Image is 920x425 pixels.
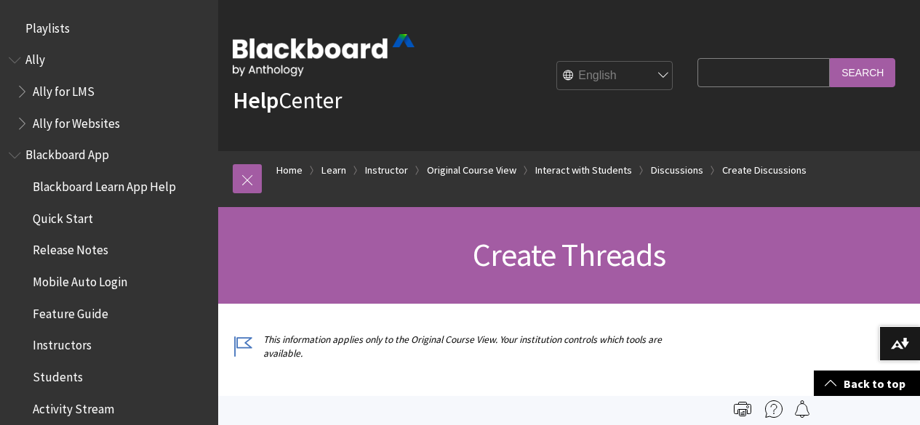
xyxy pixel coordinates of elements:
[33,365,83,384] span: Students
[233,34,415,76] img: Blackboard by Anthology
[830,58,895,86] input: Search
[557,62,673,91] select: Site Language Selector
[25,16,70,36] span: Playlists
[814,371,920,397] a: Back to top
[233,86,279,115] strong: Help
[276,161,303,179] a: Home
[473,235,665,275] span: Create Threads
[365,161,408,179] a: Instructor
[33,111,120,131] span: Ally for Websites
[33,397,114,416] span: Activity Stream
[427,161,516,179] a: Original Course View
[33,206,93,226] span: Quick Start
[651,161,703,179] a: Discussions
[722,161,807,179] a: Create Discussions
[33,333,92,353] span: Instructors
[233,333,690,360] p: This information applies only to the Original Course View. Your institution controls which tools ...
[793,400,811,418] img: Follow this page
[233,86,342,115] a: HelpCenter
[321,161,346,179] a: Learn
[33,79,95,99] span: Ally for LMS
[33,270,127,289] span: Mobile Auto Login
[25,143,109,163] span: Blackboard App
[33,301,108,321] span: Feature Guide
[9,16,209,41] nav: Book outline for Playlists
[9,48,209,136] nav: Book outline for Anthology Ally Help
[535,161,632,179] a: Interact with Students
[765,400,783,418] img: More help
[734,400,751,418] img: Print
[33,238,108,258] span: Release Notes
[33,174,176,194] span: Blackboard Learn App Help
[25,48,45,68] span: Ally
